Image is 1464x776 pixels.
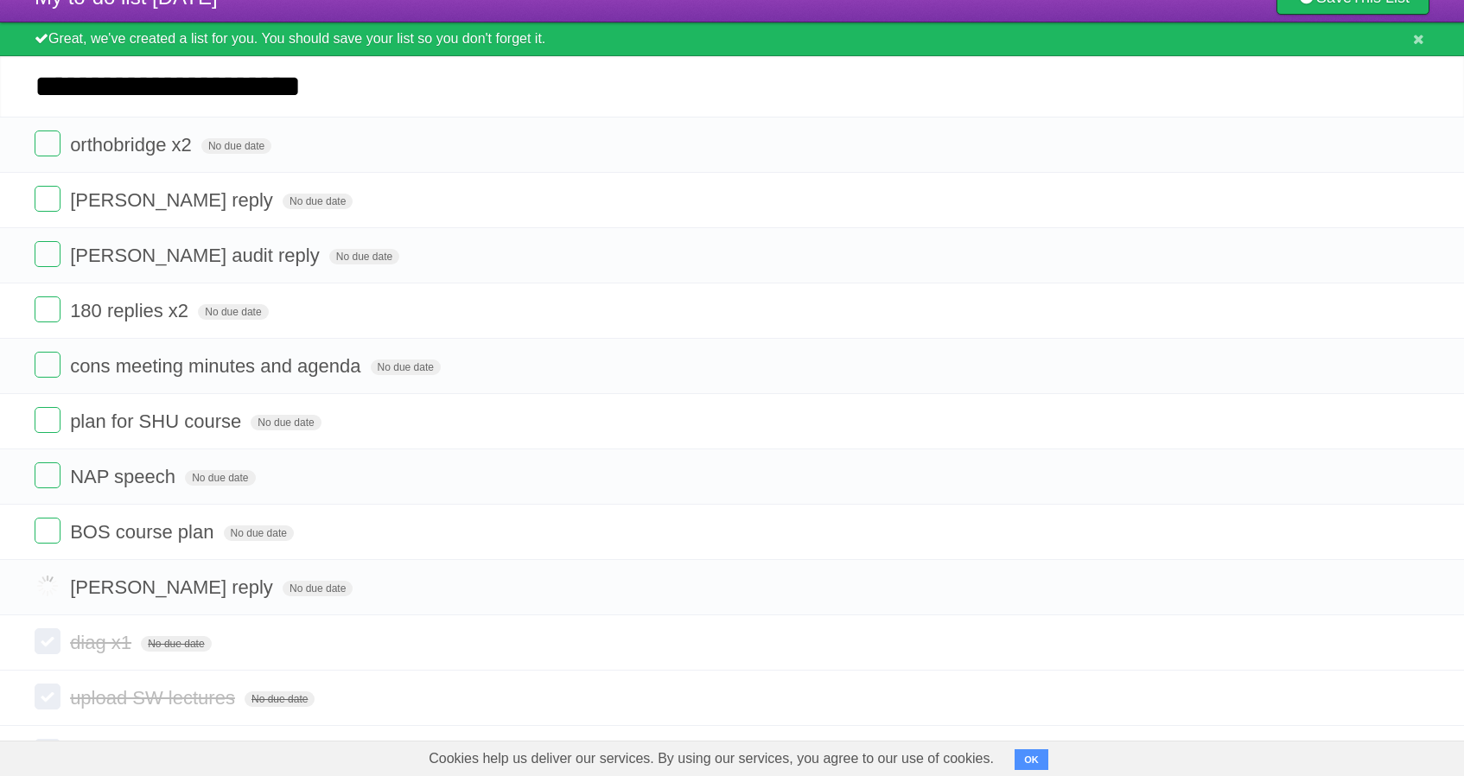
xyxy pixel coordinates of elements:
span: diag x1 [70,632,136,653]
label: Done [35,628,60,654]
label: Done [35,573,60,599]
span: No due date [283,194,353,209]
span: No due date [245,691,315,707]
span: No due date [251,415,321,430]
label: Done [35,352,60,378]
span: [PERSON_NAME] reply [70,189,277,211]
span: BOS course plan [70,521,218,543]
span: No due date [198,304,268,320]
span: NAP speech [70,466,180,487]
label: Done [35,296,60,322]
label: Done [35,462,60,488]
span: plan for SHU course [70,410,245,432]
label: Done [35,739,60,765]
label: Done [35,186,60,212]
span: No due date [224,525,294,541]
label: Done [35,684,60,709]
span: 180 replies x2 [70,300,193,321]
label: Done [35,241,60,267]
span: [PERSON_NAME] audit reply [70,245,324,266]
label: Done [35,130,60,156]
span: No due date [185,470,255,486]
span: Cookies help us deliver our services. By using our services, you agree to our use of cookies. [411,741,1011,776]
span: No due date [141,636,211,652]
span: orthobridge x2 [70,134,196,156]
button: OK [1015,749,1048,770]
label: Done [35,518,60,544]
span: upload SW lectures [70,687,239,709]
span: No due date [283,581,353,596]
label: Done [35,407,60,433]
span: No due date [329,249,399,264]
span: [PERSON_NAME] reply [70,576,277,598]
span: No due date [201,138,271,154]
span: No due date [371,359,441,375]
span: cons meeting minutes and agenda [70,355,365,377]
